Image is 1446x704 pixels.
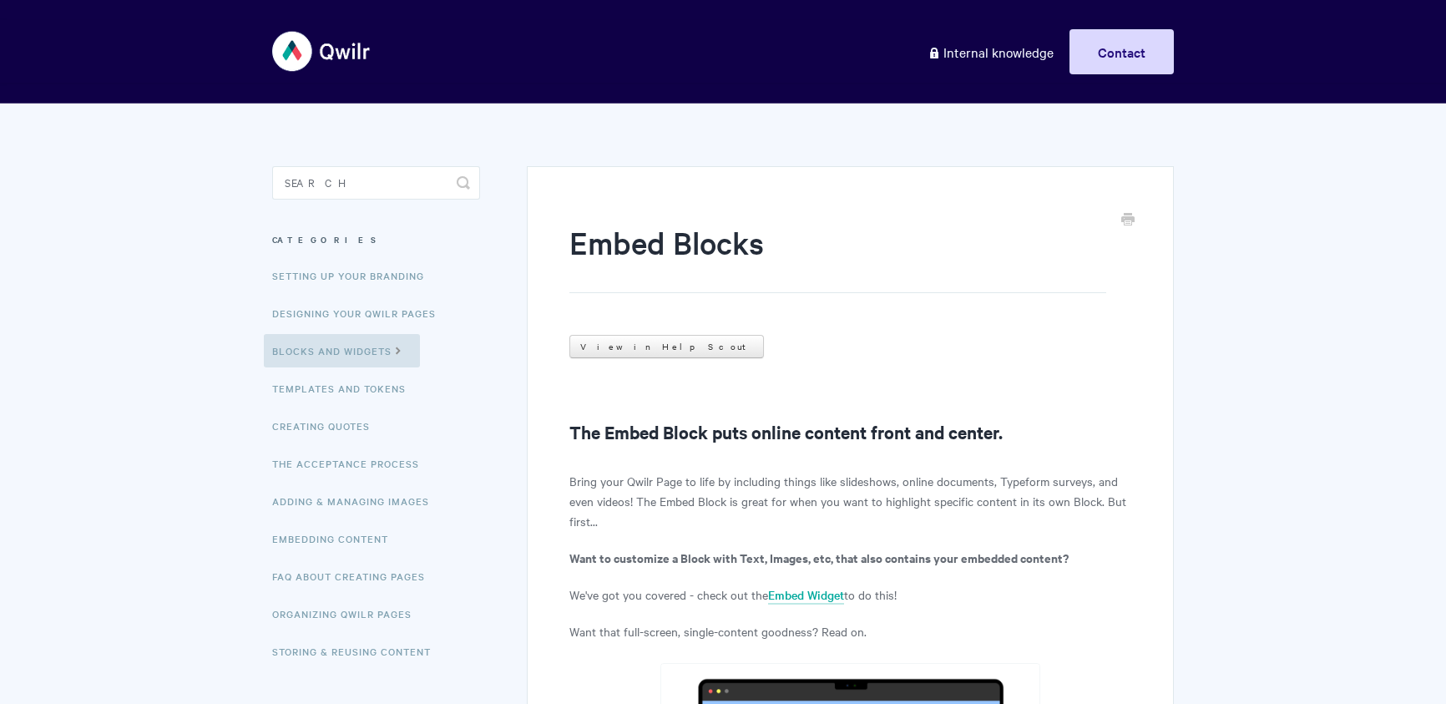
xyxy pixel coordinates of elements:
a: Contact [1069,29,1174,74]
p: Want that full-screen, single-content goodness? Read on. [569,621,1131,641]
b: Want to customize a Block with Text, Images, etc, that also contains your embedded content? [569,549,1069,566]
img: Qwilr Help Center [272,20,372,83]
h2: The Embed Block puts online content front and center. [569,418,1131,445]
a: Templates and Tokens [272,372,418,405]
a: Storing & Reusing Content [272,635,443,668]
p: Bring your Qwilr Page to life by including things like slideshows, online documents, Typeform sur... [569,471,1131,531]
h1: Embed Blocks [569,221,1106,293]
a: Organizing Qwilr Pages [272,597,424,631]
a: Embedding Content [272,522,401,555]
a: Internal knowledge [915,29,1066,74]
a: Adding & Managing Images [272,484,442,518]
a: Designing Your Qwilr Pages [272,296,448,330]
p: We've got you covered - check out the to do this! [569,585,1131,605]
h3: Categories [272,225,480,255]
a: The Acceptance Process [272,447,432,480]
a: Setting up your Branding [272,259,437,292]
a: Embed Widget [768,586,844,605]
a: FAQ About Creating Pages [272,560,437,593]
a: Blocks and Widgets [264,334,420,367]
input: Search [272,166,480,200]
a: View in Help Scout [569,335,764,358]
a: Creating Quotes [272,409,382,443]
a: Print this Article [1121,211,1135,230]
